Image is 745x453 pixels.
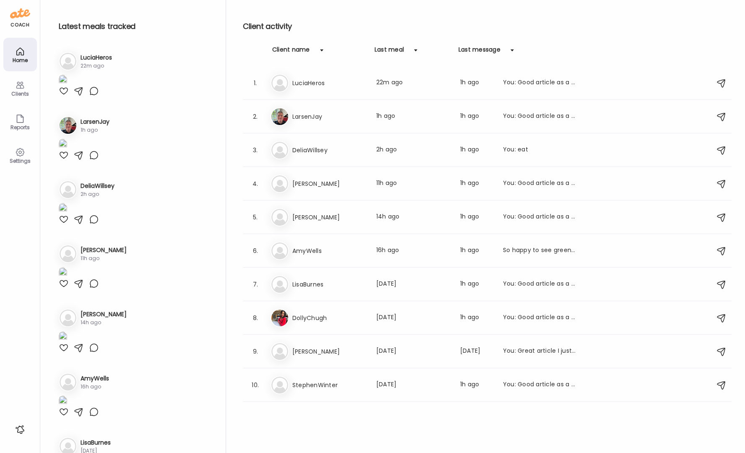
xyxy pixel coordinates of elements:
[59,267,67,279] img: images%2FIrNJUawwUnOTYYdIvOBtlFt5cGu2%2FQnn2IGgZyuER5XAQb7gy%2FVm7oWcV2Bz9PbTR4Ghs3_1080
[81,53,112,62] h3: LuciaHeros
[250,279,260,289] div: 7.
[376,313,450,323] div: [DATE]
[460,112,493,122] div: 1h ago
[503,179,577,189] div: You: Good article as a reminder to eat your veggies💚 20 Best Non-Starchy Vegetables to Add to You...
[292,145,366,155] h3: DeliaWillsey
[503,112,577,122] div: You: Good article as a reminder to eat your veggies💚 20 Best Non-Starchy Vegetables to Add to You...
[250,179,260,189] div: 4.
[460,78,493,88] div: 1h ago
[460,380,493,390] div: 1h ago
[60,181,76,198] img: bg-avatar-default.svg
[292,246,366,256] h3: AmyWells
[5,158,35,164] div: Settings
[376,212,450,222] div: 14h ago
[503,380,577,390] div: You: Good article as a reminder to eat your veggies💚 20 Best Non-Starchy Vegetables to Add to You...
[503,313,577,323] div: You: Good article as a reminder to eat your veggies💚 20 Best Non-Starchy Vegetables to Add to You...
[10,21,29,29] div: coach
[460,145,493,155] div: 1h ago
[243,20,732,33] h2: Client activity
[59,396,67,407] img: images%2FVeJUmU9xL5OtfHQnXXq9YpklFl83%2FJbPDwInezNJR0Ac101lf%2FHE3AMNfHKHEuV2PJr3fm_1080
[460,212,493,222] div: 1h ago
[5,91,35,96] div: Clients
[81,182,115,190] h3: DeliaWillsey
[292,313,366,323] h3: DollyChugh
[81,190,115,198] div: 2h ago
[60,310,76,326] img: bg-avatar-default.svg
[81,255,127,262] div: 11h ago
[503,279,577,289] div: You: Good article as a reminder to eat your veggies💚 20 Best Non-Starchy Vegetables to Add to You...
[81,319,127,326] div: 14h ago
[60,53,76,70] img: bg-avatar-default.svg
[292,212,366,222] h3: [PERSON_NAME]
[271,175,288,192] img: bg-avatar-default.svg
[59,331,67,343] img: images%2F3EpIFRBJ9jV3DGfsxbnITPpyzT63%2F0jv76QWSs5J5HwOSCH7M%2Fu9zfEfljCNzQQuYCTTPj_1080
[292,279,366,289] h3: LisaBurnes
[460,246,493,256] div: 1h ago
[5,57,35,63] div: Home
[250,380,260,390] div: 10.
[292,380,366,390] h3: StephenWinter
[458,45,500,59] div: Last message
[503,346,577,357] div: You: Great article I just came across about food cravings and wanted to share: [URL][DOMAIN_NAME]
[460,279,493,289] div: 1h ago
[60,245,76,262] img: bg-avatar-default.svg
[271,242,288,259] img: bg-avatar-default.svg
[271,75,288,91] img: bg-avatar-default.svg
[292,346,366,357] h3: [PERSON_NAME]
[460,346,493,357] div: [DATE]
[81,438,111,447] h3: LisaBurnes
[503,145,577,155] div: You: eat
[10,7,30,20] img: ate
[460,313,493,323] div: 1h ago
[271,310,288,326] img: avatars%2FGYIBTSL7Z7MIVGVtWXnrcXKF6q82
[271,377,288,393] img: bg-avatar-default.svg
[503,78,577,88] div: You: Good article as a reminder to eat your veggies💚 20 Best Non-Starchy Vegetables to Add to You...
[376,145,450,155] div: 2h ago
[59,75,67,86] img: images%2F1qYfsqsWO6WAqm9xosSfiY0Hazg1%2FhtZKoJ96BAzsM8nt6d0D%2FEVle6nW9mt59QunkaG8X_1080
[272,45,310,59] div: Client name
[376,246,450,256] div: 16h ago
[292,179,366,189] h3: [PERSON_NAME]
[250,346,260,357] div: 9.
[375,45,404,59] div: Last meal
[376,112,450,122] div: 1h ago
[503,212,577,222] div: You: Good article as a reminder to eat your veggies💚 20 Best Non-Starchy Vegetables to Add to You...
[271,209,288,226] img: bg-avatar-default.svg
[250,212,260,222] div: 5.
[5,125,35,130] div: Reports
[376,279,450,289] div: [DATE]
[60,117,76,134] img: avatars%2FpQclOzuQ2uUyIuBETuyLXmhsmXz1
[376,346,450,357] div: [DATE]
[81,62,112,70] div: 22m ago
[271,142,288,159] img: bg-avatar-default.svg
[376,78,450,88] div: 22m ago
[59,20,212,33] h2: Latest meals tracked
[292,78,366,88] h3: LuciaHeros
[460,179,493,189] div: 1h ago
[292,112,366,122] h3: LarsenJay
[271,343,288,360] img: bg-avatar-default.svg
[250,246,260,256] div: 6.
[250,112,260,122] div: 2.
[503,246,577,256] div: So happy to see green beans on this!
[250,145,260,155] div: 3.
[81,126,109,134] div: 1h ago
[376,179,450,189] div: 11h ago
[60,374,76,391] img: bg-avatar-default.svg
[59,203,67,214] img: images%2FGHdhXm9jJtNQdLs9r9pbhWu10OF2%2FEl2I2Zx2tn57D8XdecBf%2FsJtYUWR6HiLI9gJqYOew_1080
[81,310,127,319] h3: [PERSON_NAME]
[271,276,288,293] img: bg-avatar-default.svg
[250,313,260,323] div: 8.
[250,78,260,88] div: 1.
[376,380,450,390] div: [DATE]
[81,374,109,383] h3: AmyWells
[81,383,109,391] div: 16h ago
[81,117,109,126] h3: LarsenJay
[81,246,127,255] h3: [PERSON_NAME]
[59,139,67,150] img: images%2FpQclOzuQ2uUyIuBETuyLXmhsmXz1%2FPLONnc9XiEseqMjOMeKq%2FfyszznmsdzDJASDt20dU_1080
[271,108,288,125] img: avatars%2FpQclOzuQ2uUyIuBETuyLXmhsmXz1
